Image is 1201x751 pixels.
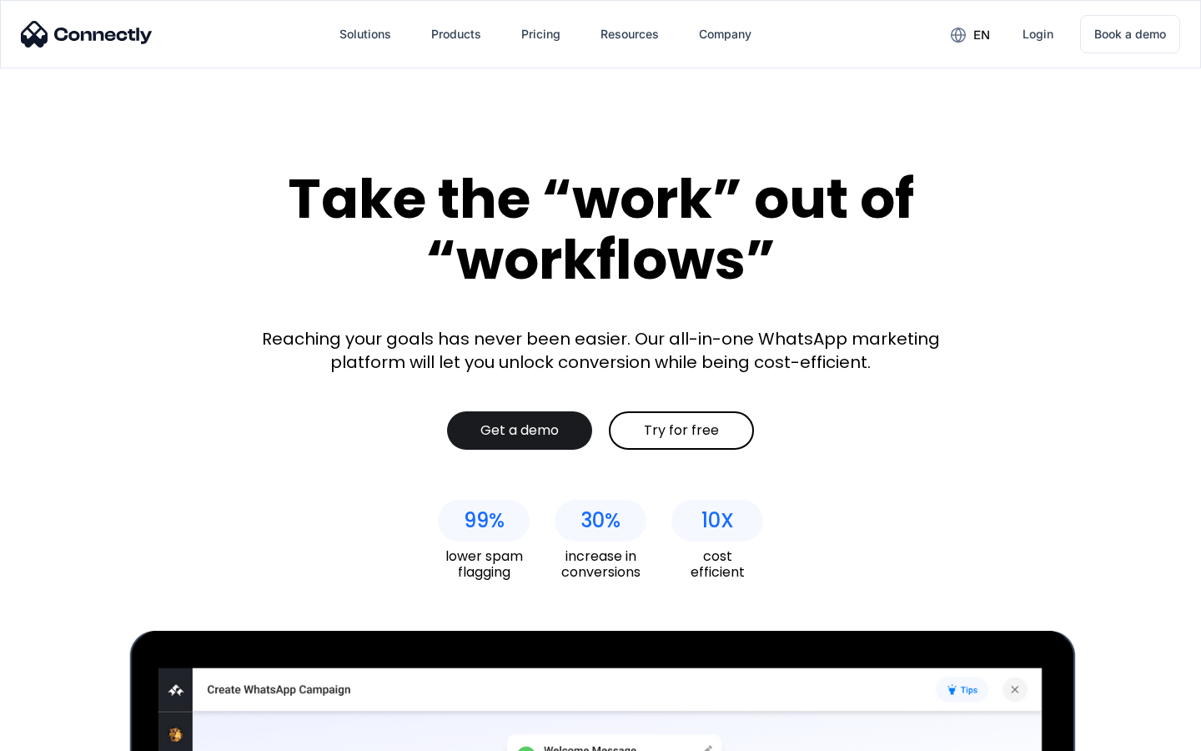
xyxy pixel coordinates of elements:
[644,422,719,439] div: Try for free
[600,23,659,46] div: Resources
[609,411,754,450] a: Try for free
[250,327,951,374] div: Reaching your goals has never been easier. Our all-in-one WhatsApp marketing platform will let yo...
[587,14,672,54] div: Resources
[431,23,481,46] div: Products
[521,23,560,46] div: Pricing
[701,509,734,532] div: 10X
[447,411,592,450] a: Get a demo
[1023,23,1053,46] div: Login
[326,14,405,54] div: Solutions
[438,548,530,580] div: lower spam flagging
[17,722,100,745] aside: Language selected: English
[33,722,100,745] ul: Language list
[21,21,153,48] img: Connectly Logo
[580,509,621,532] div: 30%
[671,548,763,580] div: cost efficient
[480,422,559,439] div: Get a demo
[418,14,495,54] div: Products
[686,14,765,54] div: Company
[1080,15,1180,53] a: Book a demo
[1009,14,1067,54] a: Login
[225,169,976,290] div: Take the “work” out of “workflows”
[699,23,751,46] div: Company
[555,548,646,580] div: increase in conversions
[973,23,990,47] div: en
[464,509,505,532] div: 99%
[937,22,1003,47] div: en
[339,23,391,46] div: Solutions
[508,14,574,54] a: Pricing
